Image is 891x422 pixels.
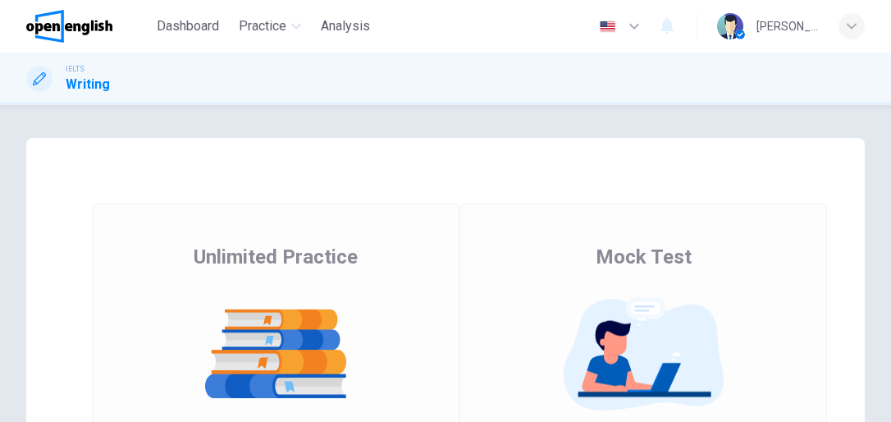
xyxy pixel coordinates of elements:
img: Profile picture [717,13,743,39]
button: Analysis [314,11,377,41]
span: Practice [239,16,286,36]
span: Dashboard [157,16,219,36]
span: IELTS [66,63,85,75]
span: Unlimited Practice [194,244,358,270]
span: Analysis [321,16,370,36]
h1: Writing [66,75,110,94]
button: Practice [232,11,308,41]
a: OpenEnglish logo [26,10,150,43]
button: Dashboard [150,11,226,41]
img: OpenEnglish logo [26,10,112,43]
img: en [597,21,618,33]
div: [PERSON_NAME] [756,16,819,36]
span: Mock Test [596,244,692,270]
